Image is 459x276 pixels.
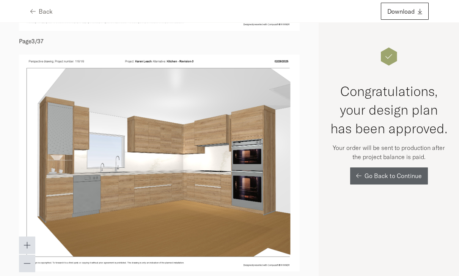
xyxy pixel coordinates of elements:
[365,173,422,179] span: Go Back to Continue
[350,167,428,185] button: Go Back to Continue
[19,55,300,272] img: user-files%2Fuser%7Cckv1i2w1r5197521g9n2q2i3yjb%2Fprojects%2Fcm4j46rnu01p0180sd997nfb3%2FKaren%20...
[330,82,448,138] h2: Congratulations, your design plan has been approved.
[30,3,53,20] button: Back
[39,8,53,14] span: Back
[330,143,448,161] p: Your order will be sent to production after the project balance is paid.
[381,3,429,20] button: Download
[19,31,300,49] p: Page 3 / 37
[387,8,415,14] span: Download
